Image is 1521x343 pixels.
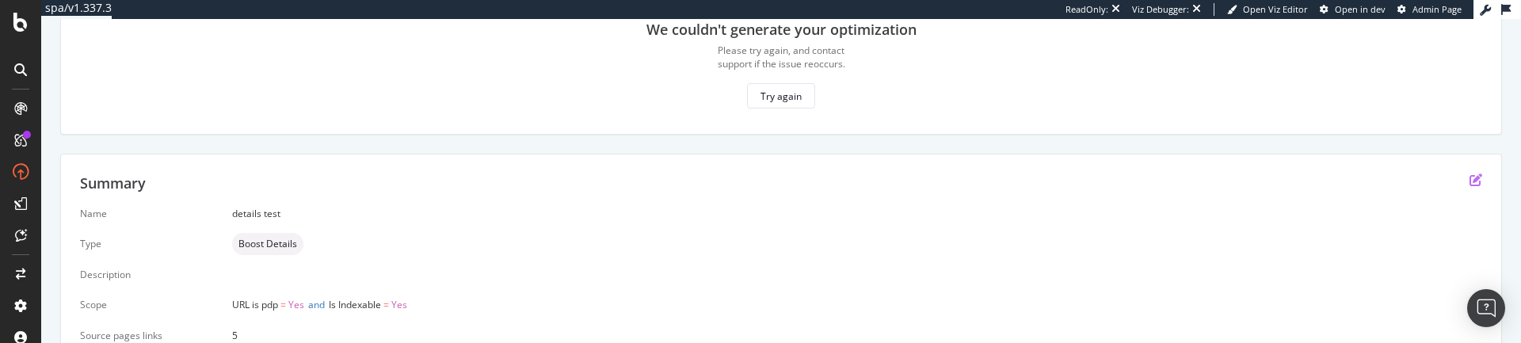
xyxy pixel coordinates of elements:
[1397,3,1462,16] a: Admin Page
[80,207,207,220] div: Name
[1335,3,1386,15] span: Open in dev
[1132,3,1189,16] div: Viz Debugger:
[238,239,297,249] span: Boost Details
[1227,3,1308,16] a: Open Viz Editor
[308,298,325,311] span: and
[383,298,389,311] span: =
[1065,3,1108,16] div: ReadOnly:
[760,90,802,103] div: Try again
[391,298,407,311] span: Yes
[232,298,278,311] span: URL is pdp
[288,298,304,311] span: Yes
[1320,3,1386,16] a: Open in dev
[232,233,303,255] div: neutral label
[80,237,207,250] div: Type
[232,329,1482,342] div: 5
[702,44,860,71] div: Please try again, and contact support if the issue reoccurs.
[646,20,917,40] div: We couldn't generate your optimization
[1470,173,1482,186] div: edit
[1412,3,1462,15] span: Admin Page
[329,298,381,311] span: Is Indexable
[80,268,207,281] div: Description
[232,207,1482,220] div: details test
[747,83,815,109] button: Try again
[280,298,286,311] span: =
[1243,3,1308,15] span: Open Viz Editor
[80,173,146,194] div: Summary
[80,298,207,311] div: Scope
[80,329,207,342] div: Source pages links
[1467,289,1505,327] div: Open Intercom Messenger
